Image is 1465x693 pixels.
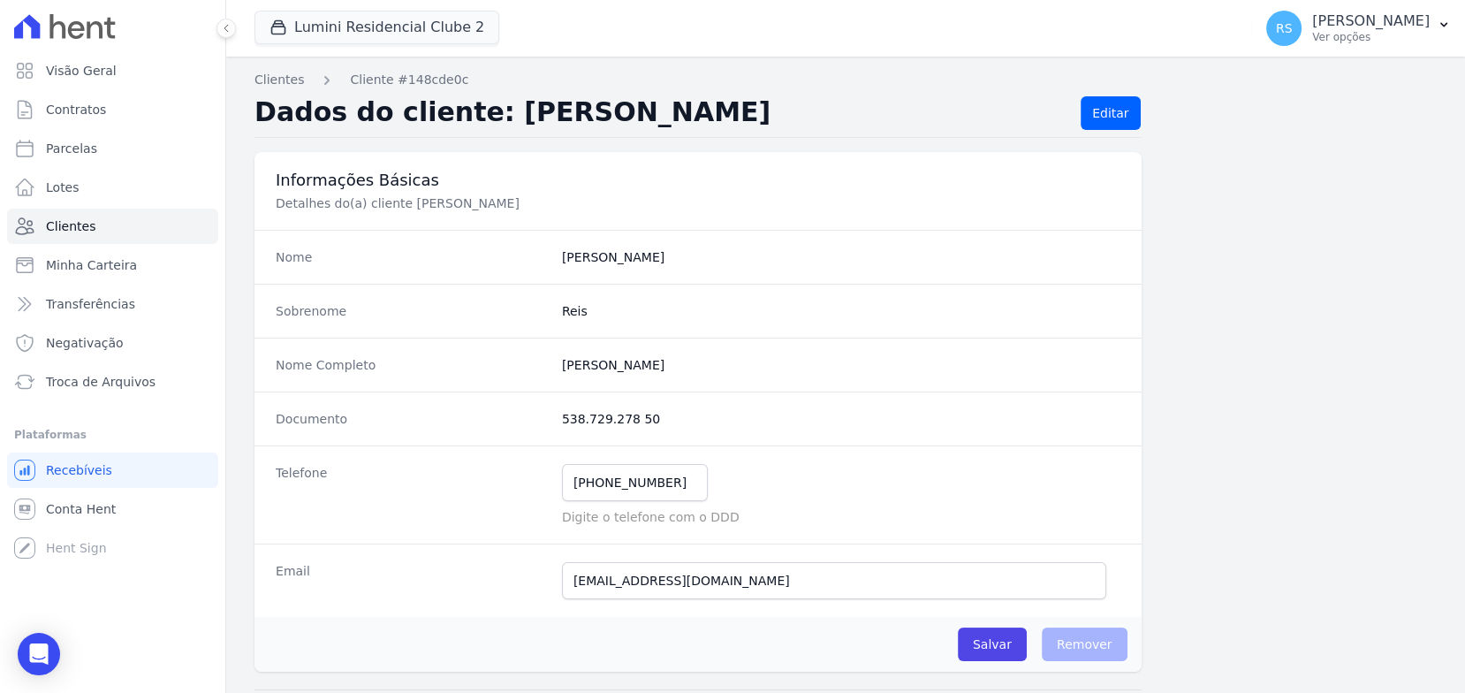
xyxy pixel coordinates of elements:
dd: Reis [562,302,1120,320]
dt: Nome [276,248,548,266]
div: Plataformas [14,424,211,445]
div: Open Intercom Messenger [18,633,60,675]
span: Transferências [46,295,135,313]
span: Visão Geral [46,62,117,80]
span: RS [1276,22,1293,34]
a: Visão Geral [7,53,218,88]
a: Minha Carteira [7,247,218,283]
dd: 538.729.278 50 [562,410,1120,428]
dt: Sobrenome [276,302,548,320]
button: RS [PERSON_NAME] Ver opções [1252,4,1465,53]
a: Editar [1081,96,1140,130]
span: Clientes [46,217,95,235]
a: Conta Hent [7,491,218,527]
a: Parcelas [7,131,218,166]
p: Digite o telefone com o DDD [562,508,1120,526]
span: Contratos [46,101,106,118]
button: Lumini Residencial Clube 2 [254,11,499,44]
dd: [PERSON_NAME] [562,248,1120,266]
p: [PERSON_NAME] [1312,12,1430,30]
a: Negativação [7,325,218,361]
dt: Nome Completo [276,356,548,374]
h2: Dados do cliente: [PERSON_NAME] [254,96,1066,130]
span: Parcelas [46,140,97,157]
dt: Email [276,562,548,599]
a: Contratos [7,92,218,127]
a: Recebíveis [7,453,218,488]
a: Clientes [7,209,218,244]
a: Lotes [7,170,218,205]
span: Recebíveis [46,461,112,479]
span: Lotes [46,179,80,196]
a: Cliente #148cde0c [350,71,468,89]
p: Ver opções [1312,30,1430,44]
span: Negativação [46,334,124,352]
h3: Informações Básicas [276,170,1120,191]
dt: Telefone [276,464,548,526]
a: Transferências [7,286,218,322]
p: Detalhes do(a) cliente [PERSON_NAME] [276,194,869,212]
dd: [PERSON_NAME] [562,356,1120,374]
a: Troca de Arquivos [7,364,218,400]
span: Conta Hent [46,500,116,518]
nav: Breadcrumb [254,71,1437,89]
span: Troca de Arquivos [46,373,156,391]
span: Remover [1042,628,1127,661]
dt: Documento [276,410,548,428]
input: Salvar [958,628,1027,661]
span: Minha Carteira [46,256,137,274]
a: Clientes [254,71,304,89]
